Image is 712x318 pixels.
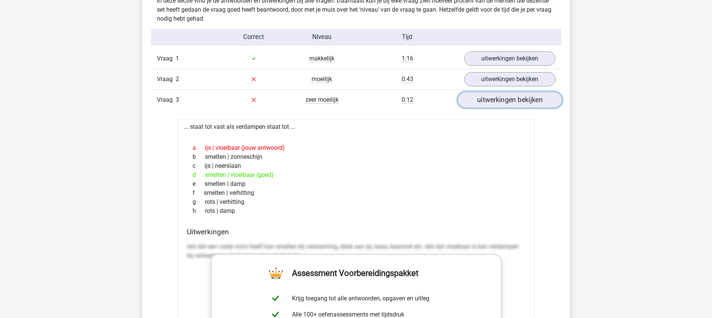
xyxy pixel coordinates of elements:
[176,55,179,62] span: 1
[187,152,525,161] div: smelten | zonneschijn
[187,242,525,260] p: iets dat een vaste vorm heeft kan smelten bij verwarming, denk aan ijs, kaas, kaarsvet etc. iets ...
[176,96,179,103] span: 3
[193,143,205,152] span: a
[402,75,413,83] span: 0:43
[187,228,525,236] h4: Uitwerkingen
[176,75,179,83] span: 2
[187,188,525,197] div: smelten | verhitting
[193,152,205,161] span: b
[187,143,525,152] div: ijs | vloeibaar (jouw antwoord)
[193,188,204,197] span: f
[288,33,356,42] div: Niveau
[157,54,176,63] span: Vraag
[187,179,525,188] div: smelten | damp
[402,55,413,62] span: 1:16
[193,179,205,188] span: e
[356,33,458,42] div: Tijd
[157,95,176,104] span: Vraag
[187,161,525,170] div: ijs | neerslaan
[309,55,334,62] span: makkelijk
[464,72,555,86] a: uitwerkingen bekijken
[402,96,413,104] span: 0:12
[306,96,339,104] span: zeer moeilijk
[457,92,562,108] a: uitwerkingen bekijken
[312,75,332,83] span: moeilijk
[193,170,205,179] span: d
[187,197,525,206] div: rots | verhitting
[193,161,205,170] span: c
[464,51,555,66] a: uitwerkingen bekijken
[193,197,205,206] span: g
[193,206,205,216] span: h
[157,75,176,84] span: Vraag
[187,206,525,216] div: rots | damp
[187,170,525,179] div: smelten | vloeibaar (goed)
[220,33,288,42] div: Correct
